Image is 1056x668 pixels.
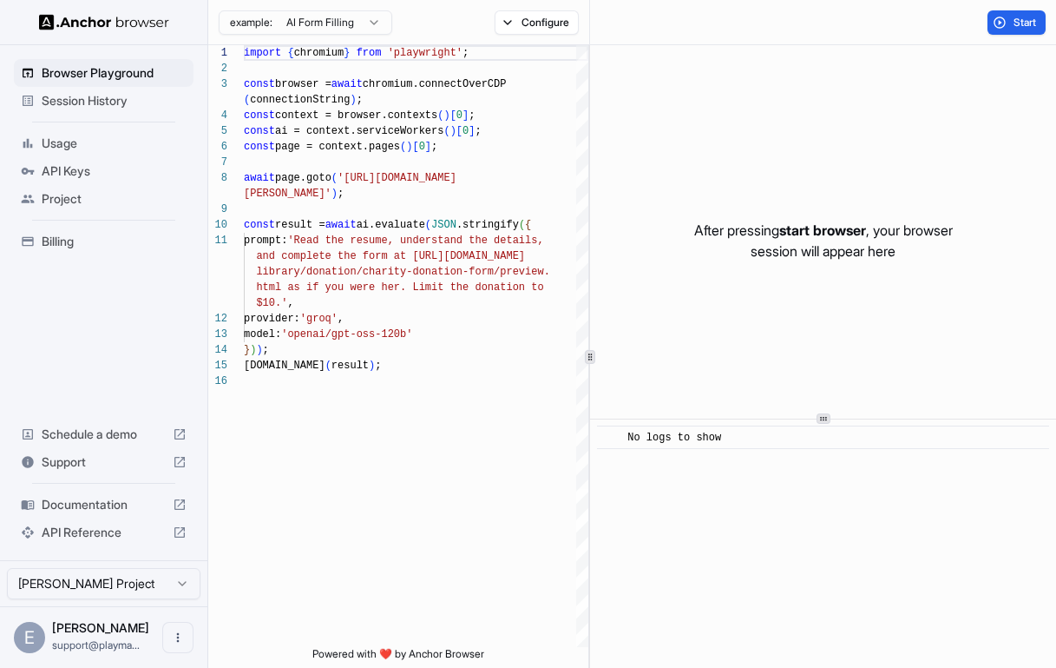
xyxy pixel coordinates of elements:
button: Open menu [162,622,193,653]
div: 3 [208,76,227,92]
span: No logs to show [627,432,721,444]
div: Documentation [14,491,193,519]
div: Browser Playground [14,59,193,87]
span: ; [338,188,344,200]
div: 8 [208,170,227,186]
span: Billing [42,233,187,250]
div: 6 [208,139,227,155]
span: ( [519,219,525,231]
span: 'Read the resume, understand the details, [287,235,543,247]
div: 5 [208,123,227,139]
span: [ [450,109,456,122]
div: 9 [208,202,227,217]
span: context = browser.contexts [275,109,437,122]
div: Usage [14,129,193,157]
span: ) [256,344,262,356]
div: 2 [208,61,227,76]
span: chromium [294,47,344,59]
span: Schedule a demo [42,426,166,443]
span: ] [462,109,469,122]
span: , [338,313,344,325]
span: .stringify [456,219,519,231]
span: ) [250,344,256,356]
span: ( [331,172,338,184]
span: Edward Sun [52,620,149,635]
span: ( [244,94,250,106]
span: ] [469,125,475,137]
button: Start [987,10,1046,35]
span: const [244,109,275,122]
div: 11 [208,233,227,248]
span: Powered with ❤️ by Anchor Browser [312,647,484,668]
span: const [244,141,275,153]
span: ; [469,109,475,122]
div: Schedule a demo [14,420,193,448]
span: result [331,360,369,372]
span: ( [400,141,406,153]
span: Support [42,453,166,471]
span: await [325,219,357,231]
span: Browser Playground [42,64,187,82]
span: Documentation [42,496,166,513]
button: Configure [495,10,579,35]
span: JSON [431,219,456,231]
span: '[URL][DOMAIN_NAME] [338,172,456,184]
span: } [244,344,250,356]
div: E [14,622,45,653]
div: 15 [208,358,227,374]
span: { [287,47,293,59]
span: $10.' [256,297,287,309]
span: ) [450,125,456,137]
span: from [357,47,382,59]
span: { [525,219,531,231]
div: 16 [208,374,227,389]
span: ​ [606,429,614,446]
div: 10 [208,217,227,233]
span: ; [375,360,381,372]
div: API Reference [14,519,193,546]
span: ) [369,360,375,372]
span: prompt: [244,235,287,247]
div: 13 [208,327,227,342]
span: } [344,47,350,59]
span: ; [431,141,437,153]
span: ( [325,360,331,372]
span: 0 [419,141,425,153]
span: ai.evaluate [357,219,425,231]
span: page.goto [275,172,331,184]
span: model: [244,328,281,341]
span: browser = [275,78,331,90]
span: ; [475,125,481,137]
span: API Keys [42,162,187,180]
span: API Reference [42,524,166,541]
span: ) [443,109,449,122]
span: result = [275,219,325,231]
span: start browser [779,222,866,239]
span: const [244,219,275,231]
span: [DOMAIN_NAME] [244,360,325,372]
span: html as if you were her. Limit the donation to [256,281,543,294]
div: 7 [208,155,227,170]
span: Usage [42,135,187,152]
span: chromium.connectOverCDP [363,78,507,90]
img: Anchor Logo [39,14,169,30]
span: , [287,297,293,309]
span: ai = context.serviceWorkers [275,125,443,137]
span: [ [412,141,418,153]
div: 14 [208,342,227,358]
span: 'openai/gpt-oss-120b' [281,328,412,341]
span: library/donation/charity-donation-form/preview. [256,266,549,278]
div: 4 [208,108,227,123]
span: Session History [42,92,187,109]
p: After pressing , your browser session will appear here [694,220,953,261]
span: 0 [456,109,462,122]
span: await [244,172,275,184]
span: example: [230,16,272,30]
div: API Keys [14,157,193,185]
span: [ [456,125,462,137]
span: ; [263,344,269,356]
span: 0 [462,125,469,137]
span: support@playmatic.ai [52,638,140,651]
div: Billing [14,228,193,255]
span: ( [437,109,443,122]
